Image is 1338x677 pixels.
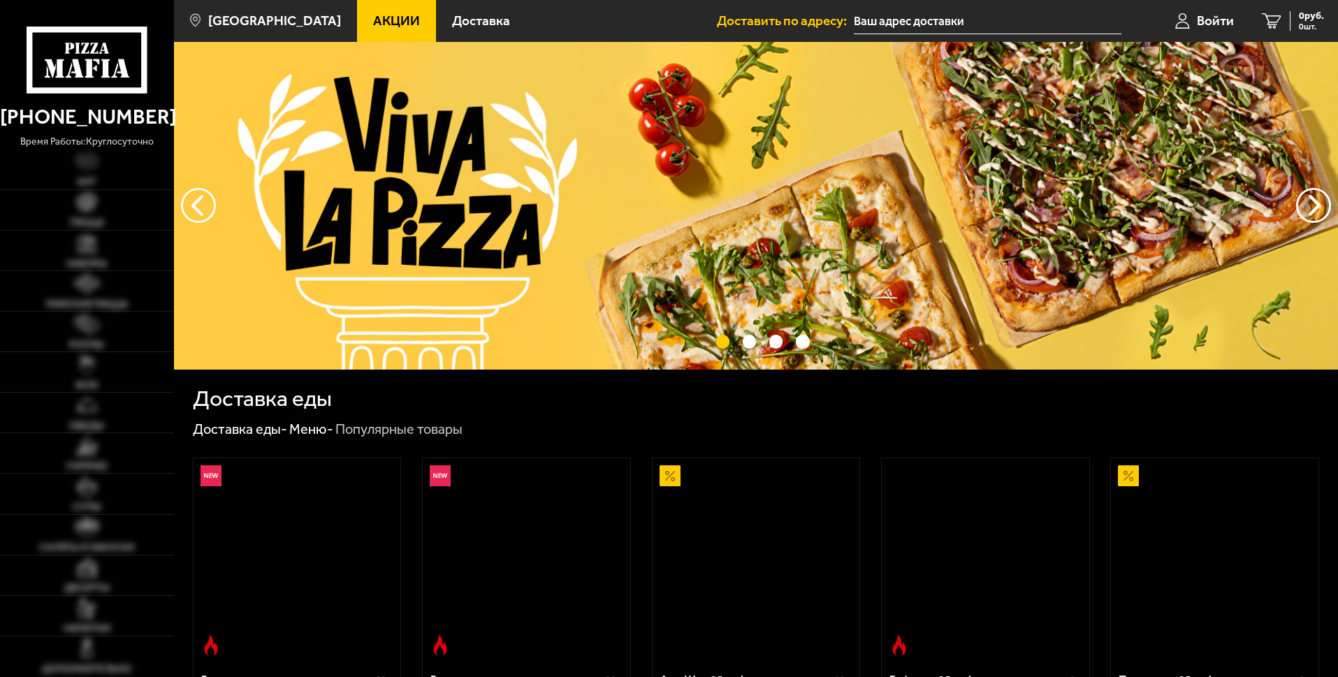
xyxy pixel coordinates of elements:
a: Доставка еды- [193,421,287,437]
span: Хит [77,177,96,187]
span: Дополнительно [42,664,131,674]
span: 0 шт. [1299,22,1324,31]
img: Острое блюдо [430,635,451,656]
button: точки переключения [769,335,783,348]
a: АкционныйПепперони 25 см (толстое с сыром) [1111,458,1318,662]
span: Войти [1197,14,1234,27]
span: Доставить по адресу: [717,14,854,27]
span: WOK [75,380,99,391]
div: Популярные товары [335,421,463,439]
button: точки переключения [796,335,809,348]
span: Салаты и закуски [39,542,134,553]
span: Обеды [69,421,104,431]
a: Меню- [289,421,333,437]
span: Напитки [64,623,110,634]
a: НовинкаОстрое блюдоРимская с креветками [194,458,401,662]
img: Новинка [201,465,221,486]
h1: Доставка еды [193,388,332,410]
span: [GEOGRAPHIC_DATA] [208,14,341,27]
img: Новинка [430,465,451,486]
img: Акционный [1118,465,1139,486]
input: Ваш адрес доставки [854,8,1121,34]
img: Острое блюдо [201,635,221,656]
span: Римская пицца [46,299,128,310]
span: Горячее [66,461,108,472]
img: Акционный [660,465,681,486]
span: 0 руб. [1299,11,1324,21]
span: Супы [73,502,101,512]
button: точки переключения [743,335,756,348]
span: Наборы [66,259,107,269]
button: точки переключения [716,335,729,348]
span: Пицца [70,217,104,228]
button: предыдущий [1296,188,1331,223]
span: Акции [373,14,420,27]
a: Острое блюдоБиф чили 25 см (толстое с сыром) [882,458,1089,662]
span: Десерты [64,583,110,593]
span: Роллы [69,340,104,350]
span: Доставка [452,14,510,27]
a: НовинкаОстрое блюдоРимская с мясным ассорти [423,458,630,662]
button: следующий [181,188,216,223]
a: АкционныйАль-Шам 25 см (тонкое тесто) [653,458,860,662]
img: Острое блюдо [889,635,910,656]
